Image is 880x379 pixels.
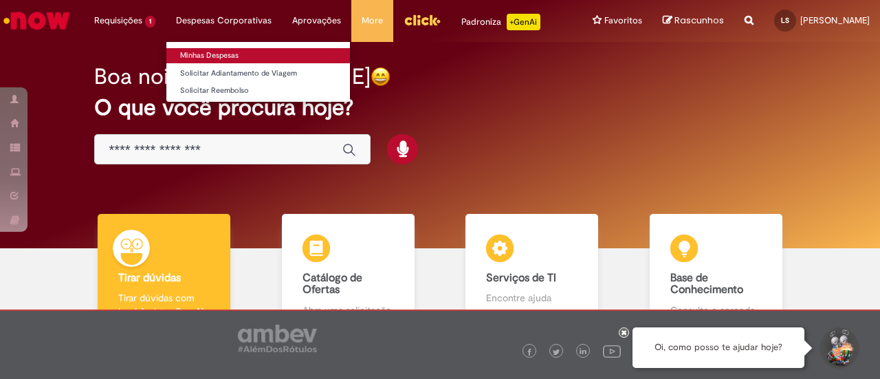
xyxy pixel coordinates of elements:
[166,48,350,63] a: Minhas Despesas
[670,303,762,317] p: Consulte e aprenda
[176,14,272,28] span: Despesas Corporativas
[145,16,155,28] span: 1
[94,65,371,89] h2: Boa noite, [PERSON_NAME]
[302,271,362,297] b: Catálogo de Ofertas
[580,348,586,356] img: logo_footer_linkedin.png
[486,291,577,305] p: Encontre ajuda
[624,214,808,333] a: Base de Conhecimento Consulte e aprenda
[440,214,624,333] a: Serviços de TI Encontre ajuda
[507,14,540,30] p: +GenAi
[302,303,394,317] p: Abra uma solicitação
[166,41,351,102] ul: Despesas Corporativas
[238,325,317,352] img: logo_footer_ambev_rotulo_gray.png
[166,66,350,81] a: Solicitar Adiantamento de Viagem
[404,10,441,30] img: click_logo_yellow_360x200.png
[1,7,72,34] img: ServiceNow
[256,214,441,333] a: Catálogo de Ofertas Abra uma solicitação
[118,291,210,318] p: Tirar dúvidas com Lupi Assist e Gen Ai
[118,271,181,285] b: Tirar dúvidas
[674,14,724,27] span: Rascunhos
[670,271,743,297] b: Base de Conhecimento
[461,14,540,30] div: Padroniza
[362,14,383,28] span: More
[603,342,621,360] img: logo_footer_youtube.png
[526,349,533,356] img: logo_footer_facebook.png
[781,16,789,25] span: LS
[486,271,556,285] b: Serviços de TI
[94,96,785,120] h2: O que você procura hoje?
[663,14,724,28] a: Rascunhos
[371,67,390,87] img: happy-face.png
[604,14,642,28] span: Favoritos
[818,327,859,369] button: Iniciar Conversa de Suporte
[72,214,256,333] a: Tirar dúvidas Tirar dúvidas com Lupi Assist e Gen Ai
[632,327,804,368] div: Oi, como posso te ajudar hoje?
[94,14,142,28] span: Requisições
[292,14,341,28] span: Aprovações
[800,14,870,26] span: [PERSON_NAME]
[553,349,560,356] img: logo_footer_twitter.png
[166,83,350,98] a: Solicitar Reembolso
